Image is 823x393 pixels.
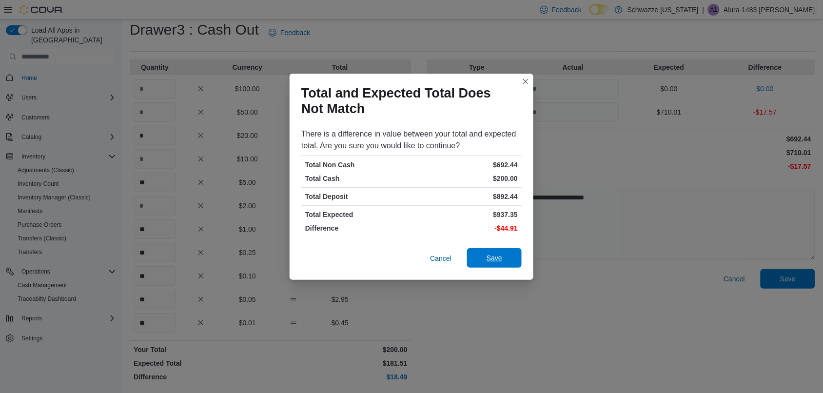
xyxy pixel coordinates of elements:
[305,160,410,170] p: Total Non Cash
[301,128,522,152] div: There is a difference in value between your total and expected total. Are you sure you would like...
[413,223,518,233] p: -$44.91
[305,174,410,183] p: Total Cash
[305,192,410,201] p: Total Deposit
[413,174,518,183] p: $200.00
[467,248,522,268] button: Save
[520,76,531,87] button: Closes this modal window
[305,210,410,219] p: Total Expected
[301,85,514,117] h1: Total and Expected Total Does Not Match
[413,210,518,219] p: $937.35
[487,253,502,263] span: Save
[426,249,455,268] button: Cancel
[305,223,410,233] p: Difference
[430,254,451,263] span: Cancel
[413,192,518,201] p: $892.44
[413,160,518,170] p: $692.44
